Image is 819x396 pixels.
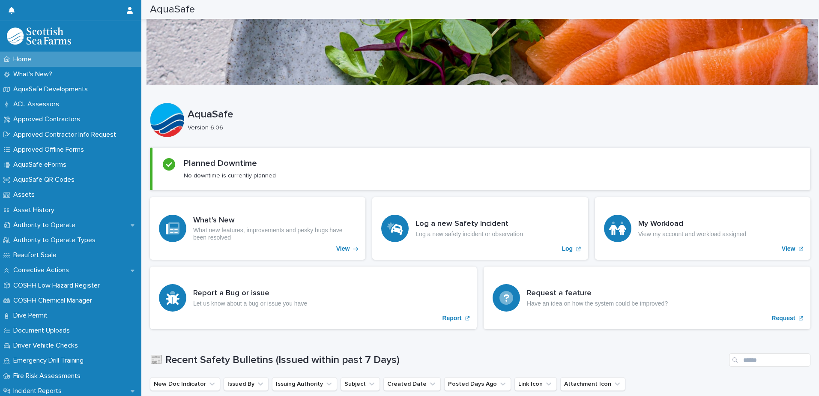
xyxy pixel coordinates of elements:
[595,197,810,260] a: View
[336,245,350,252] p: View
[383,377,441,391] button: Created Date
[444,377,511,391] button: Posted Days Ago
[272,377,337,391] button: Issuing Authority
[10,297,99,305] p: COSHH Chemical Manager
[193,227,356,241] p: What new features, improvements and pesky bugs have been resolved
[771,315,795,322] p: Request
[224,377,269,391] button: Issued By
[562,245,573,252] p: Log
[782,245,795,252] p: View
[188,124,804,132] p: Version 6.06
[193,216,356,225] h3: What's New
[150,354,726,366] h1: 📰 Recent Safety Bulletins (Issued within past 7 Days)
[193,300,307,307] p: Let us know about a bug or issue you have
[484,267,810,329] a: Request
[10,131,123,139] p: Approved Contractor Info Request
[527,300,668,307] p: Have an idea on how the system could be improved?
[150,377,220,391] button: New Doc Indicator
[10,146,91,154] p: Approved Offline Forms
[514,377,557,391] button: Link Icon
[184,158,257,168] h2: Planned Downtime
[341,377,380,391] button: Subject
[10,251,63,259] p: Beaufort Scale
[415,219,523,229] h3: Log a new Safety Incident
[10,176,81,184] p: AquaSafe QR Codes
[10,312,54,320] p: Dive Permit
[560,377,625,391] button: Attachment Icon
[10,55,38,63] p: Home
[184,172,276,180] p: No downtime is currently planned
[638,231,747,238] p: View my account and workload assigned
[10,387,69,395] p: Incident Reports
[10,372,87,380] p: Fire Risk Assessments
[150,267,477,329] a: Report
[527,289,668,298] h3: Request a feature
[10,191,42,199] p: Assets
[10,236,102,244] p: Authority to Operate Types
[10,357,90,365] p: Emergency Drill Training
[10,70,59,78] p: What's New?
[372,197,588,260] a: Log
[10,100,66,108] p: ACL Assessors
[150,197,365,260] a: View
[638,219,747,229] h3: My Workload
[10,115,87,123] p: Approved Contractors
[10,161,73,169] p: AquaSafe eForms
[10,342,85,350] p: Driver Vehicle Checks
[193,289,307,298] h3: Report a Bug or issue
[7,27,71,45] img: bPIBxiqnSb2ggTQWdOVV
[10,282,107,290] p: COSHH Low Hazard Register
[442,315,461,322] p: Report
[10,327,77,335] p: Document Uploads
[10,221,82,229] p: Authority to Operate
[415,231,523,238] p: Log a new safety incident or observation
[10,206,61,214] p: Asset History
[188,108,807,121] p: AquaSafe
[729,353,810,367] input: Search
[10,85,95,93] p: AquaSafe Developments
[10,266,76,274] p: Corrective Actions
